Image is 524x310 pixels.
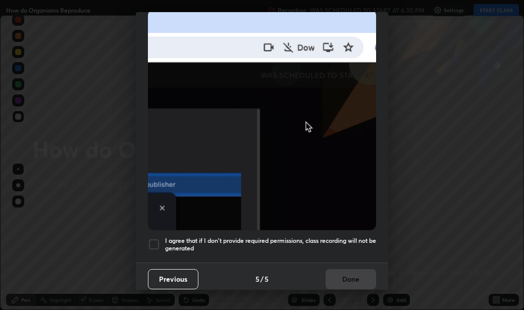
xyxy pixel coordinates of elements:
[255,274,259,284] h4: 5
[165,237,376,252] h5: I agree that if I don't provide required permissions, class recording will not be generated
[148,10,376,230] img: downloads-permission-blocked.gif
[265,274,269,284] h4: 5
[260,274,264,284] h4: /
[148,269,198,289] button: Previous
